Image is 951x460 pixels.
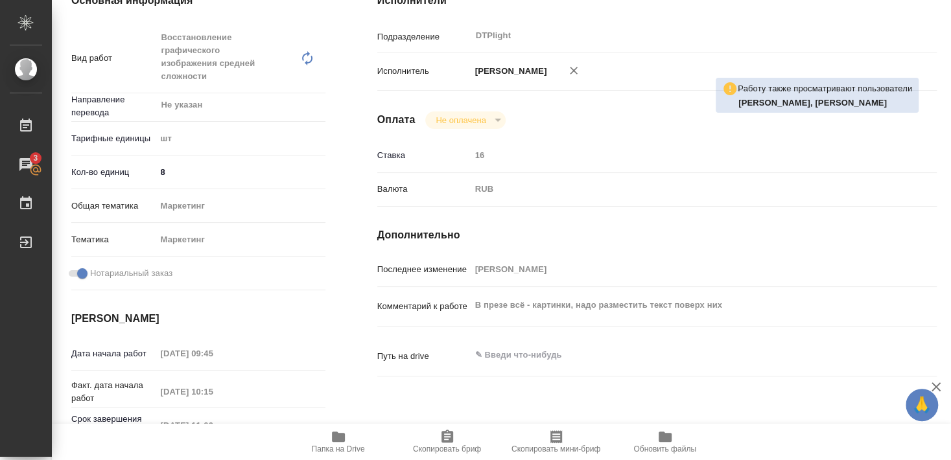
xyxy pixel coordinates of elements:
input: Пустое поле [471,260,890,279]
button: Скопировать мини-бриф [502,424,611,460]
p: Комментарий к работе [377,300,471,313]
div: RUB [471,178,890,200]
button: Обновить файлы [611,424,720,460]
span: 🙏 [911,391,933,419]
p: Направление перевода [71,93,156,119]
span: 3 [25,152,45,165]
div: шт [156,128,325,150]
p: Валюта [377,183,471,196]
button: 🙏 [906,389,938,421]
h4: [PERSON_NAME] [71,311,325,327]
p: Тематика [71,233,156,246]
div: Маркетинг [156,195,325,217]
p: Исполнитель [377,65,471,78]
span: Скопировать мини-бриф [511,444,600,454]
p: Срок завершения работ [71,413,156,439]
button: Скопировать бриф [393,424,502,460]
p: Последнее изменение [377,263,471,276]
span: Нотариальный заказ [90,267,172,280]
p: Ставка [377,149,471,162]
p: Подразделение [377,30,471,43]
p: Вид работ [71,52,156,65]
div: Маркетинг [156,229,325,251]
p: Архипова Екатерина, Васильева Наталья [738,97,912,109]
input: Пустое поле [156,382,270,401]
p: [PERSON_NAME] [471,65,547,78]
span: Обновить файлы [633,444,696,454]
p: Работу также просматривают пользователи [738,82,912,95]
p: Общая тематика [71,200,156,213]
textarea: В презе всё - картинки, надо разместить текст поверх них [471,294,890,316]
button: Удалить исполнителя [559,56,588,85]
input: ✎ Введи что-нибудь [156,163,325,181]
p: Тарифные единицы [71,132,156,145]
div: Не оплачена [425,111,505,129]
p: Факт. дата начала работ [71,379,156,405]
input: Пустое поле [471,146,890,165]
h4: Оплата [377,112,416,128]
b: [PERSON_NAME], [PERSON_NAME] [738,98,887,108]
button: Не оплачена [432,115,489,126]
a: 3 [3,148,49,181]
p: Путь на drive [377,350,471,363]
h4: Дополнительно [377,227,937,243]
button: Папка на Drive [284,424,393,460]
span: Папка на Drive [312,444,365,454]
span: Скопировать бриф [413,444,481,454]
p: Кол-во единиц [71,166,156,179]
input: Пустое поле [156,344,270,363]
p: Дата начала работ [71,347,156,360]
input: Пустое поле [156,416,270,435]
